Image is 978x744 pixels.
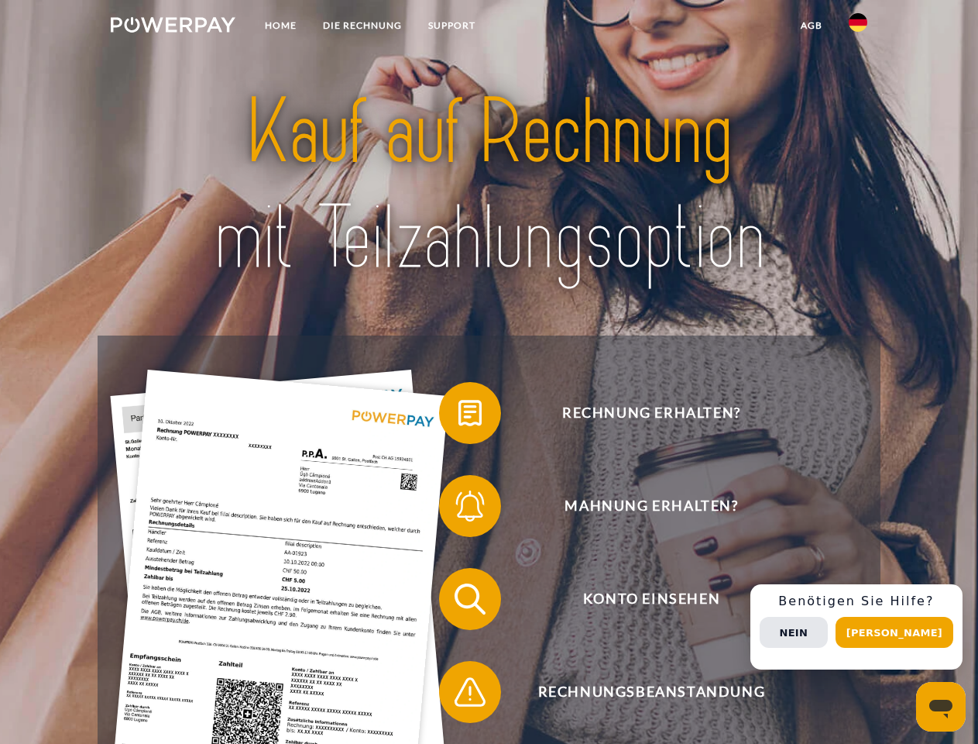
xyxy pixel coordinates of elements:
img: logo-powerpay-white.svg [111,17,235,33]
button: Mahnung erhalten? [439,475,842,537]
img: qb_search.svg [451,580,489,618]
a: SUPPORT [415,12,489,40]
span: Rechnungsbeanstandung [462,661,841,723]
a: agb [788,12,836,40]
a: Home [252,12,310,40]
h3: Benötigen Sie Hilfe? [760,594,953,609]
span: Rechnung erhalten? [462,382,841,444]
span: Konto einsehen [462,568,841,630]
img: de [849,13,867,32]
span: Mahnung erhalten? [462,475,841,537]
button: Konto einsehen [439,568,842,630]
img: qb_warning.svg [451,673,489,711]
iframe: Schaltfläche zum Öffnen des Messaging-Fensters [916,682,966,732]
button: [PERSON_NAME] [836,617,953,648]
img: qb_bill.svg [451,394,489,432]
div: Schnellhilfe [750,584,963,670]
a: DIE RECHNUNG [310,12,415,40]
button: Rechnung erhalten? [439,382,842,444]
img: qb_bell.svg [451,487,489,525]
img: title-powerpay_de.svg [148,74,830,297]
button: Rechnungsbeanstandung [439,661,842,723]
button: Nein [760,617,828,648]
